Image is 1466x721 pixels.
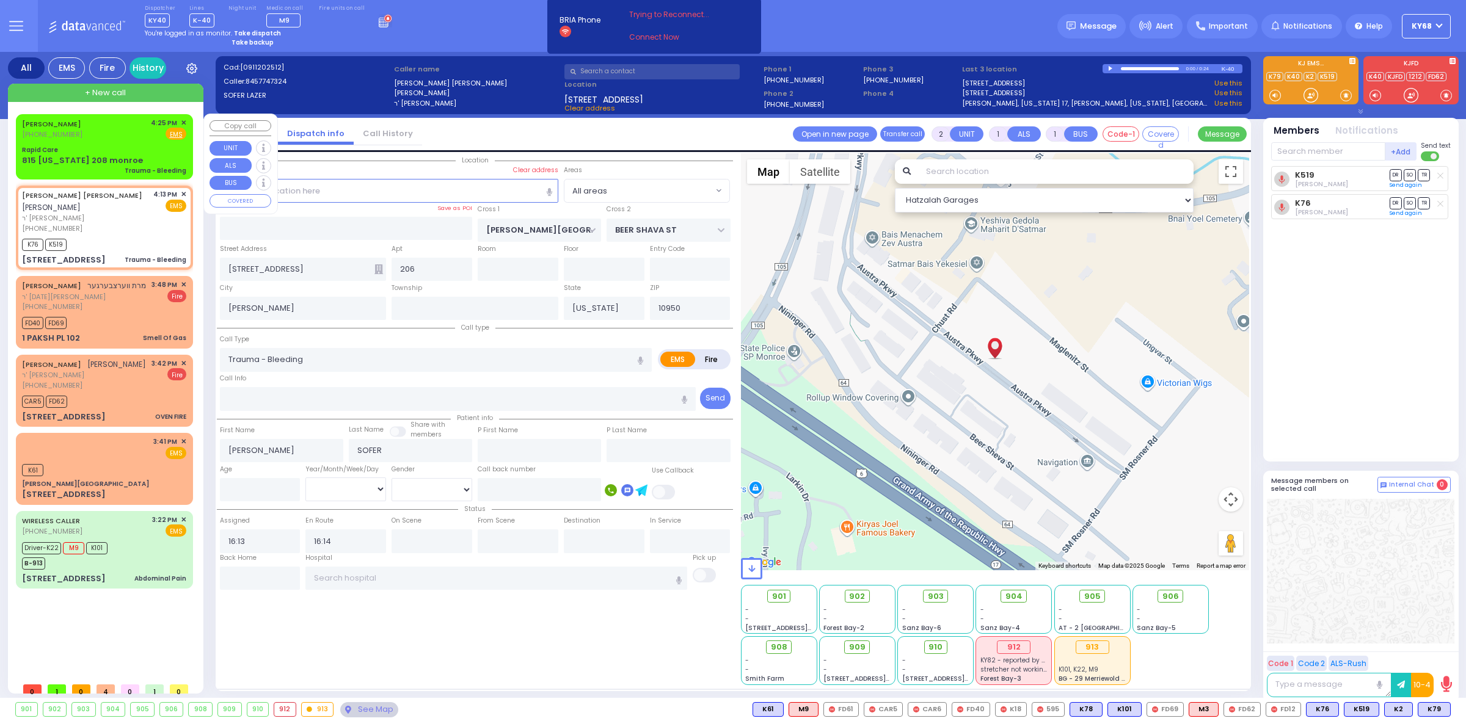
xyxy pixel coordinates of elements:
[629,32,726,43] a: Connect Now
[1219,531,1243,556] button: Drag Pegman onto the map to open Street View
[745,614,749,623] span: -
[152,515,177,524] span: 3:22 PM
[1377,477,1451,493] button: Internal Chat 0
[1418,702,1451,717] div: BLS
[980,665,1076,674] span: stretcher not working properly
[181,515,186,525] span: ✕
[1385,142,1417,161] button: +Add
[764,75,824,84] label: [PHONE_NUMBER]
[234,29,281,38] strong: Take dispatch
[22,223,82,233] span: [PHONE_NUMBER]
[22,254,106,266] div: [STREET_ADDRESS]
[220,426,255,435] label: First Name
[151,280,177,289] span: 3:48 PM
[85,87,126,99] span: + New call
[153,437,177,446] span: 3:41 PM
[564,79,759,90] label: Location
[652,466,694,476] label: Use Callback
[980,614,984,623] span: -
[22,154,143,167] div: 815 [US_STATE] 208 monroe
[478,426,518,435] label: P First Name
[772,590,786,603] span: 901
[456,156,495,165] span: Location
[823,665,827,674] span: -
[1385,72,1405,81] a: KJFD
[22,302,82,311] span: [PHONE_NUMBER]
[189,5,214,12] label: Lines
[863,75,924,84] label: [PHONE_NUMBER]
[823,623,864,632] span: Forest Bay-2
[693,553,716,563] label: Pick up
[747,159,790,184] button: Show street map
[224,76,390,87] label: Caller:
[22,479,149,488] div: [PERSON_NAME][GEOGRAPHIC_DATA]
[560,15,600,26] span: BRIA Phone
[478,205,500,214] label: Cross 1
[1390,209,1422,217] a: Send again
[72,703,95,716] div: 903
[1059,614,1062,623] span: -
[764,64,859,74] span: Phone 1
[1196,62,1198,76] div: /
[22,213,149,223] span: ר' [PERSON_NAME]
[1084,590,1101,603] span: 905
[918,159,1194,184] input: Search location
[902,605,906,614] span: -
[1390,169,1402,181] span: DR
[478,244,496,254] label: Room
[22,380,82,390] span: [PHONE_NUMBER]
[22,202,81,212] span: [PERSON_NAME]
[1404,197,1416,209] span: SO
[279,15,290,25] span: M9
[564,93,643,103] span: [STREET_ADDRESS]
[1214,88,1242,98] a: Use this
[16,703,37,716] div: 901
[1214,78,1242,89] a: Use this
[101,703,125,716] div: 904
[181,358,186,369] span: ✕
[97,684,115,694] span: 4
[764,89,859,99] span: Phone 2
[189,703,212,716] div: 908
[1271,706,1277,712] img: red-radio-icon.svg
[1329,656,1368,671] button: ALS-Rush
[86,542,108,554] span: K101
[1306,702,1339,717] div: BLS
[902,665,906,674] span: -
[1076,640,1109,654] div: 913
[928,590,944,603] span: 903
[224,62,390,73] label: Cad:
[278,128,354,139] a: Dispatch info
[478,465,536,474] label: Call back number
[22,573,106,585] div: [STREET_ADDRESS]
[700,388,731,409] button: Send
[1267,656,1294,671] button: Code 1
[145,684,164,694] span: 1
[394,64,561,74] label: Caller name
[22,190,142,200] a: [PERSON_NAME] [PERSON_NAME]
[410,430,442,439] span: members
[87,359,146,369] span: [PERSON_NAME]
[48,18,129,34] img: Logo
[1266,72,1283,81] a: K79
[349,425,384,435] label: Last Name
[181,437,186,447] span: ✕
[153,190,177,199] span: 4:13 PM
[145,5,175,12] label: Dispatcher
[1295,198,1311,208] a: K76
[22,145,58,154] div: Rapid Care
[394,88,561,98] label: [PERSON_NAME]
[151,359,177,368] span: 3:42 PM
[650,283,659,293] label: ZIP
[957,706,963,712] img: red-radio-icon.svg
[22,332,80,344] div: 1 PAKSH PL 102
[1363,60,1459,69] label: KJFD
[181,118,186,128] span: ✕
[63,542,84,554] span: M9
[210,176,252,190] button: BUS
[564,179,713,201] span: All areas
[22,396,44,408] span: CAR5
[564,283,581,293] label: State
[869,706,875,712] img: red-radio-icon.svg
[1037,706,1043,712] img: red-radio-icon.svg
